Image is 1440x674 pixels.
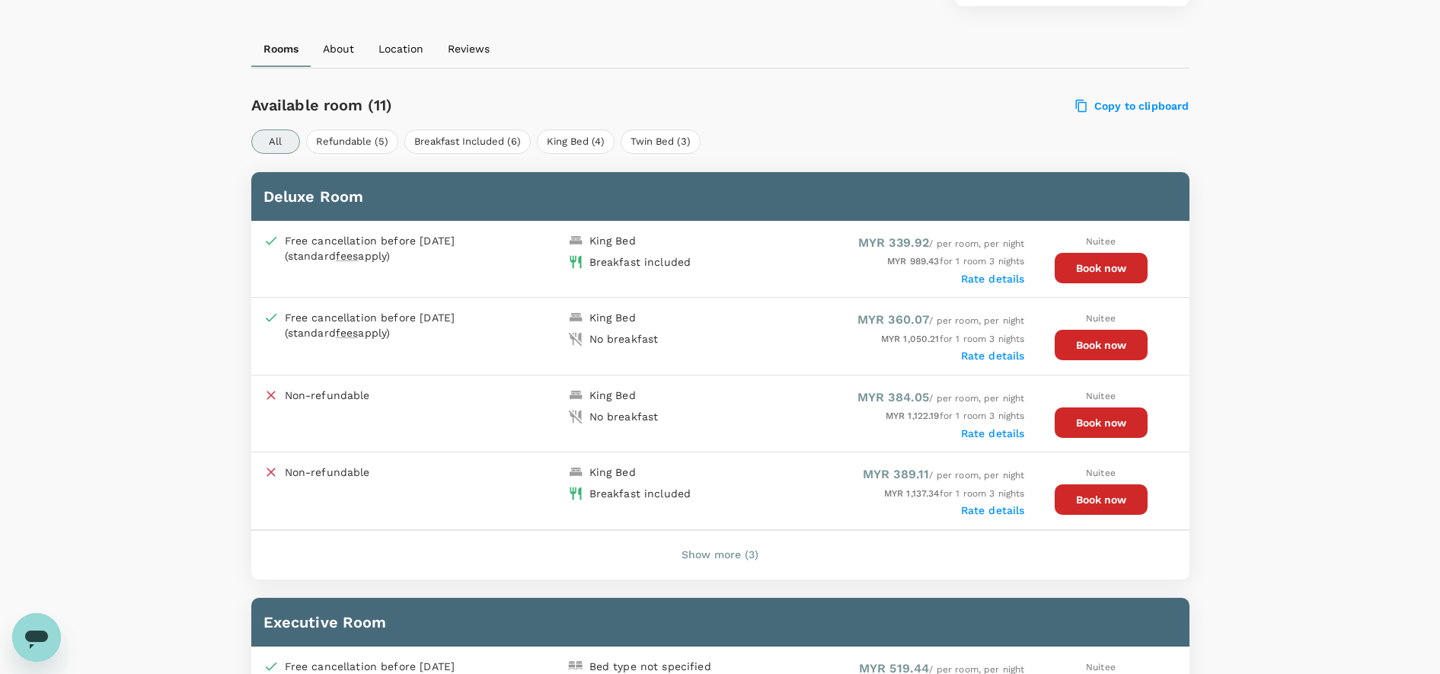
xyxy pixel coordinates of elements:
[263,610,1177,634] h6: Executive Room
[1086,662,1116,672] span: Nuitee
[886,410,1025,421] span: for 1 room 3 nights
[858,238,1025,249] span: / per room, per night
[589,233,636,248] div: King Bed
[589,659,711,674] div: Bed type not specified
[1055,253,1148,283] button: Book now
[568,233,583,248] img: king-bed-icon
[621,129,701,154] button: Twin Bed (3)
[323,41,354,56] p: About
[589,254,691,270] div: Breakfast included
[336,250,359,262] span: fees
[589,486,691,501] div: Breakfast included
[285,465,370,480] p: Non-refundable
[863,470,1025,481] span: / per room, per night
[285,233,490,264] div: Free cancellation before [DATE] (standard apply)
[887,256,940,267] span: MYR 989.43
[568,310,583,325] img: king-bed-icon
[568,388,583,403] img: king-bed-icon
[1086,468,1116,478] span: Nuitee
[857,390,930,404] span: MYR 384.05
[660,537,780,573] button: Show more (3)
[857,393,1025,404] span: / per room, per night
[589,310,636,325] div: King Bed
[884,488,940,499] span: MYR 1,137.34
[285,310,490,340] div: Free cancellation before [DATE] (standard apply)
[863,467,930,481] span: MYR 389.11
[537,129,615,154] button: King Bed (4)
[378,41,423,56] p: Location
[1055,330,1148,360] button: Book now
[1055,407,1148,438] button: Book now
[881,334,940,344] span: MYR 1,050.21
[857,315,1025,326] span: / per room, per night
[568,465,583,480] img: king-bed-icon
[285,388,370,403] p: Non-refundable
[448,41,490,56] p: Reviews
[887,256,1024,267] span: for 1 room 3 nights
[1086,391,1116,401] span: Nuitee
[568,659,583,674] img: double-bed-icon
[589,465,636,480] div: King Bed
[306,129,398,154] button: Refundable (5)
[1086,236,1116,247] span: Nuitee
[886,410,940,421] span: MYR 1,122.19
[404,129,531,154] button: Breakfast Included (6)
[881,334,1025,344] span: for 1 room 3 nights
[589,409,659,424] div: No breakfast
[263,41,299,56] p: Rooms
[961,504,1025,516] label: Rate details
[961,427,1025,439] label: Rate details
[1076,99,1189,113] label: Copy to clipboard
[961,350,1025,362] label: Rate details
[857,312,930,327] span: MYR 360.07
[1086,313,1116,324] span: Nuitee
[251,93,796,117] h6: Available room (11)
[589,388,636,403] div: King Bed
[589,331,659,347] div: No breakfast
[12,613,61,662] iframe: Button to launch messaging window
[251,129,300,154] button: All
[263,184,1177,209] h6: Deluxe Room
[336,327,359,339] span: fees
[884,488,1025,499] span: for 1 room 3 nights
[858,235,930,250] span: MYR 339.92
[961,273,1025,285] label: Rate details
[1055,484,1148,515] button: Book now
